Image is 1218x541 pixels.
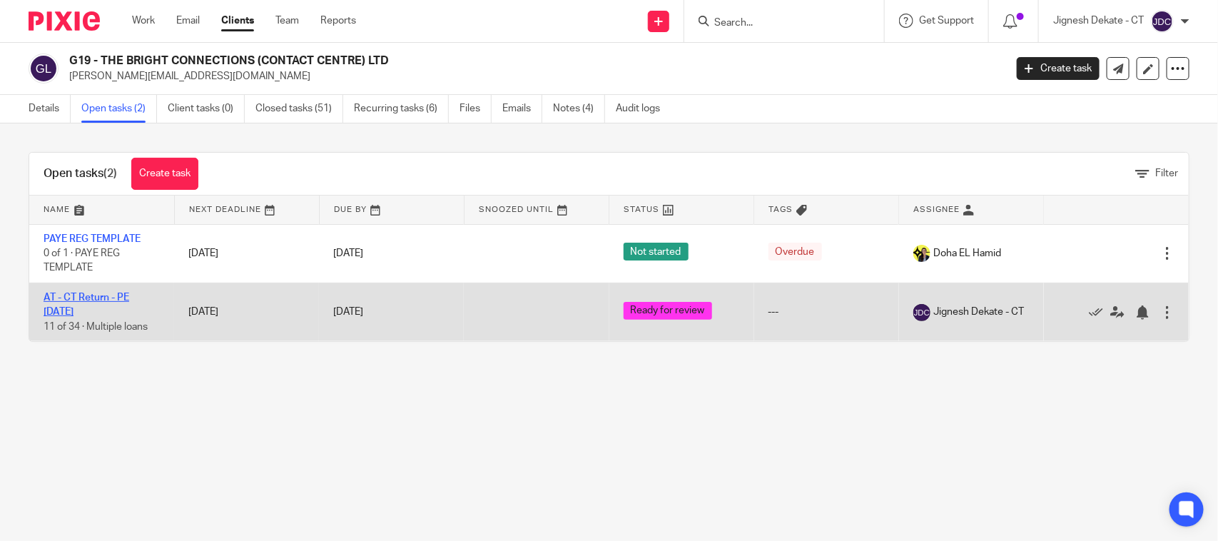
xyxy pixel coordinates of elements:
[29,11,100,31] img: Pixie
[768,206,793,213] span: Tags
[255,95,343,123] a: Closed tasks (51)
[69,54,810,69] h2: G19 - THE BRIGHT CONNECTIONS (CONTACT CENTRE) LTD
[29,95,71,123] a: Details
[320,14,356,28] a: Reports
[768,305,885,319] div: ---
[913,304,930,321] img: svg%3E
[479,206,554,213] span: Snoozed Until
[934,305,1025,319] span: Jignesh Dekate - CT
[502,95,542,123] a: Emails
[81,95,157,123] a: Open tasks (2)
[333,248,363,258] span: [DATE]
[174,224,319,283] td: [DATE]
[44,248,120,273] span: 0 of 1 · PAYE REG TEMPLATE
[132,14,155,28] a: Work
[624,243,689,261] span: Not started
[624,302,712,320] span: Ready for review
[176,14,200,28] a: Email
[919,16,974,26] span: Get Support
[1053,14,1144,28] p: Jignesh Dekate - CT
[1017,57,1100,80] a: Create task
[44,166,117,181] h1: Open tasks
[553,95,605,123] a: Notes (4)
[333,308,363,318] span: [DATE]
[768,243,822,261] span: Overdue
[1155,168,1178,178] span: Filter
[168,95,245,123] a: Client tasks (0)
[221,14,254,28] a: Clients
[44,293,129,317] a: AT - CT Return - PE [DATE]
[44,322,148,332] span: 11 of 34 · Multiple loans
[131,158,198,190] a: Create task
[29,54,59,84] img: svg%3E
[934,246,1002,261] span: Doha EL Hamid
[69,69,995,84] p: [PERSON_NAME][EMAIL_ADDRESS][DOMAIN_NAME]
[174,283,319,341] td: [DATE]
[1089,305,1110,319] a: Mark as done
[1151,10,1174,33] img: svg%3E
[713,17,841,30] input: Search
[913,245,930,262] img: Doha-Starbridge.jpg
[354,95,449,123] a: Recurring tasks (6)
[616,95,671,123] a: Audit logs
[103,168,117,179] span: (2)
[44,234,141,244] a: PAYE REG TEMPLATE
[624,206,659,213] span: Status
[275,14,299,28] a: Team
[460,95,492,123] a: Files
